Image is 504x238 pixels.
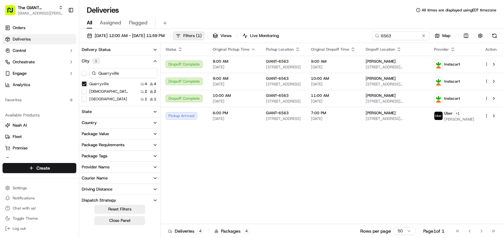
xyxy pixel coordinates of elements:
[4,89,51,101] a: 📗Knowledge Base
[154,89,156,94] span: 2
[18,4,56,11] button: The GIANT Company
[311,59,356,64] span: 9:00 AM
[13,145,28,151] span: Promise
[89,68,158,78] input: City
[490,31,499,40] button: Refresh
[366,116,424,121] span: [STREET_ADDRESS][PERSON_NAME]
[82,186,112,192] div: Driving Distance
[79,195,160,206] button: Dispatch Strategy
[18,11,63,16] button: [EMAIL_ADDRESS][PERSON_NAME][DOMAIN_NAME]
[79,184,160,195] button: Driving Distance
[36,165,50,171] span: Create
[82,197,116,203] div: Dispatch Strategy
[3,204,76,213] button: Chat with us!
[444,62,460,67] span: Instacart
[84,31,167,40] button: [DATE] 12:00 AM - [DATE] 11:59 PM
[422,8,496,13] span: All times are displayed using EDT timezone
[366,93,396,98] span: [PERSON_NAME]
[13,82,30,88] span: Analytics
[3,95,76,105] div: Favorites
[108,62,115,70] button: Start new chat
[213,76,256,81] span: 9:00 AM
[183,33,202,39] span: Filters
[3,224,76,233] button: Log out
[82,120,97,126] div: Country
[6,60,18,72] img: 1736555255976-a54dd68f-1ca7-489b-9aae-adbdc363a1c4
[366,99,424,104] span: [STREET_ADDRESS][PERSON_NAME]
[484,47,498,52] div: Action
[82,58,100,64] div: City
[3,120,76,130] button: Nash AI
[266,116,301,121] span: [STREET_ADDRESS]
[366,65,424,70] span: [STREET_ADDRESS][PERSON_NAME]
[3,184,76,192] button: Settings
[266,82,301,87] span: [STREET_ADDRESS]
[213,116,256,121] span: [DATE]
[372,31,429,40] input: Type to search
[13,25,25,31] span: Orders
[173,31,205,40] button: Filters(1)
[434,112,443,120] img: profile_uber_ahold_partner.png
[3,214,76,223] button: Toggle Theme
[423,228,444,234] div: Page 1 of 1
[3,80,76,90] a: Analytics
[434,47,449,52] span: Provider
[3,23,76,33] a: Orders
[3,34,76,44] a: Deliveries
[5,157,74,162] a: Product Catalog
[213,82,256,87] span: [DATE]
[13,36,31,42] span: Deliveries
[266,93,289,98] span: GIANT-6563
[3,194,76,203] button: Notifications
[13,196,35,201] span: Notifications
[92,58,100,64] div: 1
[5,122,74,128] a: Nash AI
[311,65,356,70] span: [DATE]
[6,6,19,19] img: Nash
[89,81,109,86] label: Quarryville
[100,19,121,27] span: Assigned
[3,46,76,56] button: Control
[145,89,147,94] span: 2
[196,33,202,39] span: ( 1 )
[6,92,11,97] div: 📗
[3,154,76,165] button: Product Catalog
[197,228,204,234] div: 4
[366,47,395,52] span: Dropoff Location
[82,164,110,170] div: Provider Name
[45,107,77,112] a: Powered byPylon
[87,5,119,15] h1: Deliveries
[444,111,453,116] span: Uber
[266,99,301,104] span: [STREET_ADDRESS]
[366,59,396,64] span: [PERSON_NAME]
[79,128,160,139] button: Package Value
[266,65,301,70] span: [STREET_ADDRESS]
[89,97,127,102] label: [GEOGRAPHIC_DATA]
[13,206,36,211] span: Chat with us!
[154,97,156,102] span: 1
[266,76,289,81] span: GIANT-6563
[166,47,176,52] span: Status
[79,117,160,128] button: Country
[3,163,76,173] button: Create
[54,92,59,97] div: 💻
[129,19,148,27] span: Flagged
[243,228,250,234] div: 4
[82,109,92,115] div: State
[220,33,231,39] span: Views
[95,33,165,39] span: [DATE] 12:00 AM - [DATE] 11:59 PM
[366,76,396,81] span: [PERSON_NAME]
[79,106,160,117] button: State
[13,226,26,231] span: Log out
[82,175,108,181] div: Courier Name
[13,157,43,162] span: Product Catalog
[60,92,102,98] span: API Documentation
[154,81,156,86] span: 4
[3,110,76,120] div: Available Products
[168,228,204,234] div: Deliveries
[266,59,289,64] span: GIANT-6563
[311,76,356,81] span: 10:00 AM
[13,92,48,98] span: Knowledge Base
[5,134,74,140] a: Fleet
